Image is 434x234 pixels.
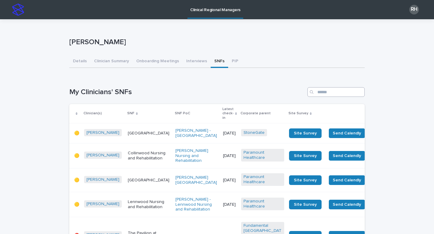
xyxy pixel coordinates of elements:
[228,55,242,68] button: PIP
[288,110,308,117] p: Site Survey
[74,178,79,183] p: 🟡
[241,110,271,117] p: Corporate parent
[222,106,234,121] p: Latest check-in
[74,202,79,207] p: 🟡
[329,128,365,138] button: Send Calendly
[86,177,119,182] a: [PERSON_NAME]
[294,154,317,158] span: Site Survey
[69,55,90,68] button: Details
[90,55,133,68] button: Clinician Summary
[175,110,190,117] p: SNF PoC
[329,200,365,209] button: Send Calendly
[289,128,322,138] a: Site Survey
[289,151,322,161] a: Site Survey
[294,202,317,207] span: Site Survey
[133,55,183,68] button: Onboarding Meetings
[69,123,410,143] tr: 🟡[PERSON_NAME] [GEOGRAPHIC_DATA][PERSON_NAME] - [GEOGRAPHIC_DATA] [DATE]StoneGate Site SurveySend...
[211,55,228,68] button: SNFs
[128,131,171,136] p: [GEOGRAPHIC_DATA]
[223,178,236,183] p: [DATE]
[175,197,218,212] a: [PERSON_NAME] - Lennwood Nursing and Rehabilitation
[175,175,218,185] a: [PERSON_NAME][GEOGRAPHIC_DATA]
[289,175,322,185] a: Site Survey
[183,55,211,68] button: Interviews
[175,128,218,138] a: [PERSON_NAME] - [GEOGRAPHIC_DATA]
[86,202,119,207] a: [PERSON_NAME]
[83,110,102,117] p: Clinician(s)
[223,153,236,159] p: [DATE]
[86,153,119,158] a: [PERSON_NAME]
[329,151,365,161] button: Send Calendly
[244,130,265,135] a: StoneGate
[86,130,119,135] a: [PERSON_NAME]
[127,110,134,117] p: SNF
[333,153,361,159] span: Send Calendly
[307,87,365,97] input: Search
[329,175,365,185] button: Send Calendly
[244,150,282,160] a: Paramount Healthcare
[294,178,317,182] span: Site Survey
[223,202,236,207] p: [DATE]
[69,88,305,97] h1: My Clinicians' SNFs
[333,202,361,208] span: Send Calendly
[12,4,24,16] img: stacker-logo-s-only.png
[69,192,410,217] tr: 🟡[PERSON_NAME] Lennwood Nursing and Rehabilitation[PERSON_NAME] - Lennwood Nursing and Rehabilita...
[244,174,282,185] a: Paramount Healthcare
[128,178,171,183] p: [GEOGRAPHIC_DATA]
[69,168,410,192] tr: 🟡[PERSON_NAME] [GEOGRAPHIC_DATA][PERSON_NAME][GEOGRAPHIC_DATA] [DATE]Paramount Healthcare Site Su...
[244,199,282,209] a: Paramount Healthcare
[223,131,236,136] p: [DATE]
[74,153,79,159] p: 🟡
[294,131,317,135] span: Site Survey
[128,151,171,161] p: Collinwood Nursing and Rehabilitation
[333,130,361,136] span: Send Calendly
[69,38,362,47] p: [PERSON_NAME]
[289,200,322,209] a: Site Survey
[74,131,79,136] p: 🟡
[333,177,361,183] span: Send Calendly
[409,5,419,14] div: RH
[69,143,410,168] tr: 🟡[PERSON_NAME] Collinwood Nursing and Rehabilitation[PERSON_NAME] Nursing and Rehabilitation [DAT...
[175,148,218,163] a: [PERSON_NAME] Nursing and Rehabilitation
[128,199,171,210] p: Lennwood Nursing and Rehabilitation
